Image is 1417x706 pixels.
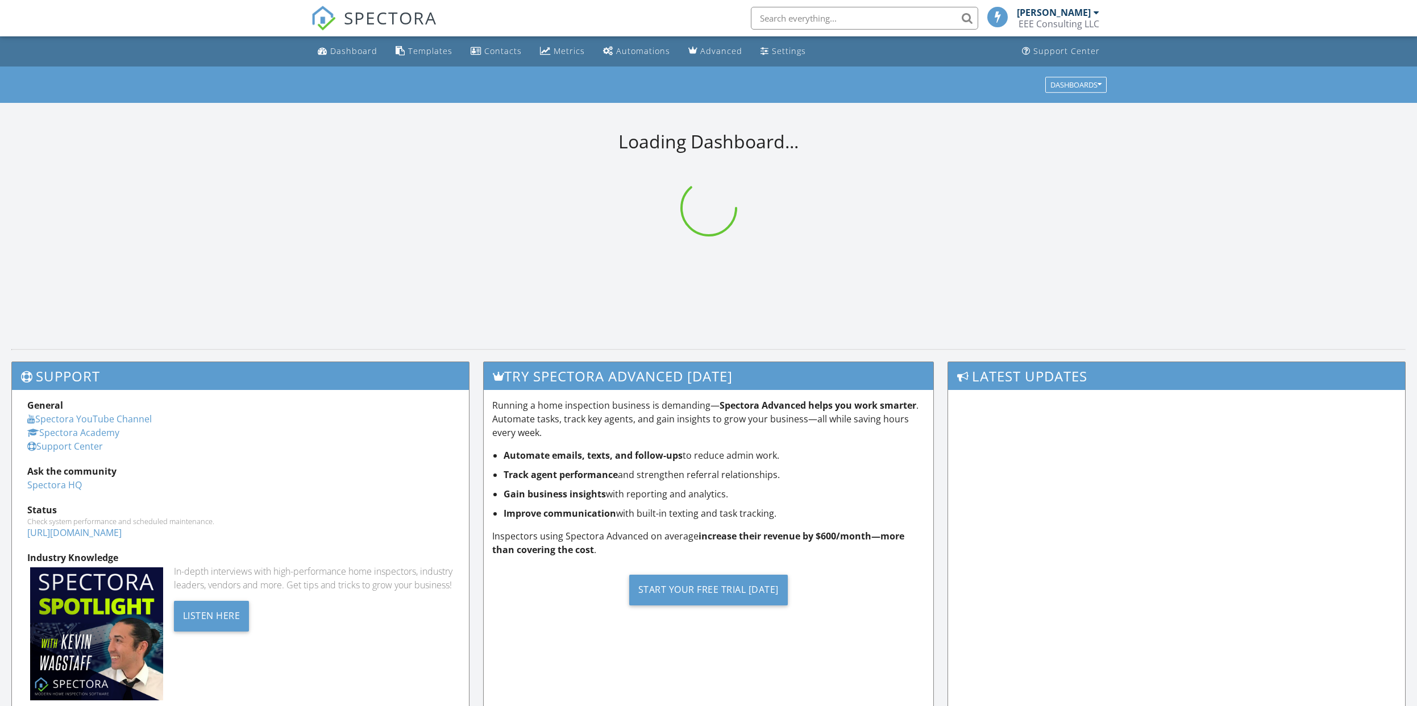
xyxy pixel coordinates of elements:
a: Listen Here [174,609,250,621]
strong: Spectora Advanced helps you work smarter [720,399,916,412]
div: EEE Consulting LLC [1019,18,1099,30]
p: Running a home inspection business is demanding— . Automate tasks, track key agents, and gain ins... [492,398,925,439]
p: Inspectors using Spectora Advanced on average . [492,529,925,557]
h3: Support [12,362,469,390]
div: Status [27,503,454,517]
div: Listen Here [174,601,250,632]
li: and strengthen referral relationships. [504,468,925,481]
a: Start Your Free Trial [DATE] [492,566,925,614]
li: to reduce admin work. [504,448,925,462]
li: with built-in texting and task tracking. [504,506,925,520]
a: SPECTORA [311,15,437,39]
button: Dashboards [1045,77,1107,93]
div: Industry Knowledge [27,551,454,564]
input: Search everything... [751,7,978,30]
span: SPECTORA [344,6,437,30]
img: The Best Home Inspection Software - Spectora [311,6,336,31]
a: Dashboard [313,41,382,62]
a: Settings [756,41,811,62]
a: Metrics [535,41,589,62]
div: Ask the community [27,464,454,478]
strong: Gain business insights [504,488,606,500]
a: Advanced [684,41,747,62]
div: Check system performance and scheduled maintenance. [27,517,454,526]
a: Spectora HQ [27,479,82,491]
div: Start Your Free Trial [DATE] [629,575,788,605]
div: In-depth interviews with high-performance home inspectors, industry leaders, vendors and more. Ge... [174,564,454,592]
div: Contacts [484,45,522,56]
a: Support Center [1017,41,1104,62]
h3: Latest Updates [948,362,1405,390]
strong: Improve communication [504,507,616,520]
strong: Automate emails, texts, and follow-ups [504,449,683,462]
div: Automations [616,45,670,56]
div: Dashboard [330,45,377,56]
h3: Try spectora advanced [DATE] [484,362,934,390]
a: Templates [391,41,457,62]
strong: increase their revenue by $600/month—more than covering the cost [492,530,904,556]
div: Dashboards [1050,81,1102,89]
a: Automations (Basic) [599,41,675,62]
strong: General [27,399,63,412]
div: Settings [772,45,806,56]
div: Metrics [554,45,585,56]
img: Spectoraspolightmain [30,567,163,700]
li: with reporting and analytics. [504,487,925,501]
a: Contacts [466,41,526,62]
a: [URL][DOMAIN_NAME] [27,526,122,539]
div: [PERSON_NAME] [1017,7,1091,18]
div: Templates [408,45,452,56]
a: Spectora Academy [27,426,119,439]
a: Spectora YouTube Channel [27,413,152,425]
a: Support Center [27,440,103,452]
strong: Track agent performance [504,468,618,481]
div: Advanced [700,45,742,56]
div: Support Center [1033,45,1100,56]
